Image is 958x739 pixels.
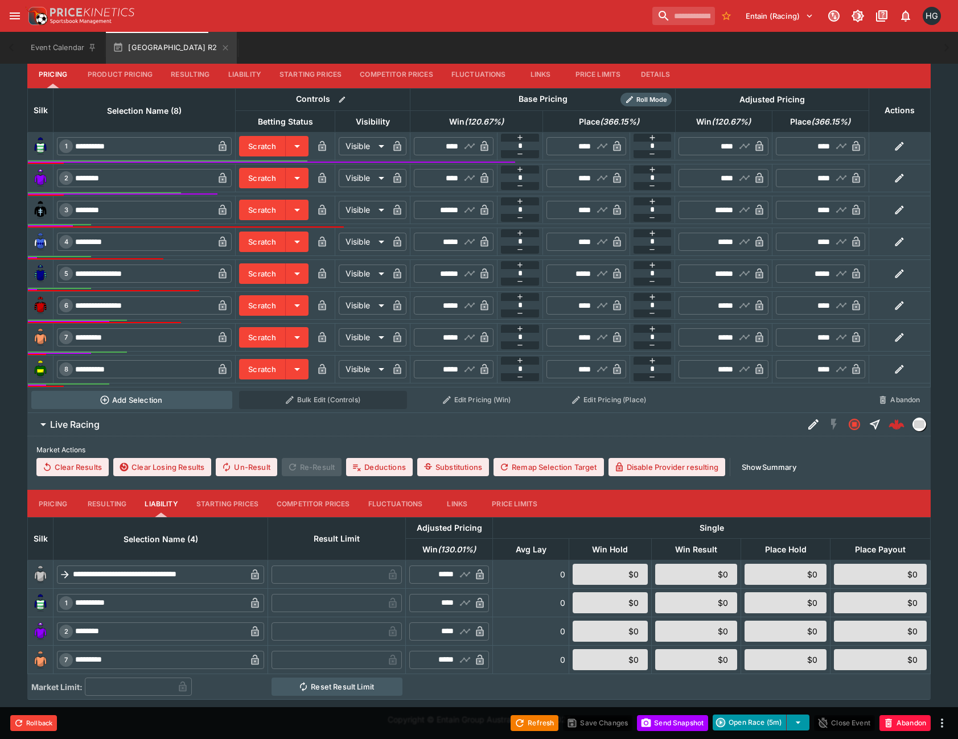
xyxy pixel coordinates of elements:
a: 7482181d-8b02-42fb-9f16-b704d190ff1b [885,413,908,436]
span: Selection Name (4) [111,532,211,546]
th: Result Limit [268,518,406,560]
span: Win Result [663,543,730,556]
img: runner 4 [31,233,50,251]
em: ( 120.67 %) [712,115,751,129]
button: Add Selection [31,391,232,409]
div: $0 [834,649,927,670]
button: Liability [135,490,187,517]
img: runner 7 [31,651,50,669]
span: Avg Lay [503,543,559,556]
button: Notifications [895,6,916,26]
button: Scratch [239,263,286,284]
em: ( 120.67 %) [464,115,504,129]
button: Competitor Prices [268,490,359,517]
span: Win(120.67%) [437,115,516,129]
h6: Live Racing [50,419,100,431]
button: Un-Result [216,458,277,476]
div: $0 [834,564,927,585]
img: runner 3 [31,201,50,219]
button: Starting Prices [270,61,351,88]
div: $0 [745,649,827,670]
button: Pricing [27,61,79,88]
div: $0 [573,649,648,670]
em: ( 130.01 %) [438,543,476,556]
img: runner 1 [31,137,50,155]
button: Event Calendar [24,32,104,64]
button: Clear Losing Results [113,458,211,476]
div: liveracing [912,418,926,431]
button: Scratch [239,232,286,252]
img: runner 1 [31,594,50,612]
button: more [935,716,949,730]
span: Roll Mode [632,95,672,105]
div: 0 [496,597,565,609]
button: Fluctuations [359,490,432,517]
span: Visibility [343,115,402,129]
div: Visible [339,137,388,155]
button: Disable Provider resulting [608,458,725,476]
div: Visible [339,360,388,378]
div: Visible [339,296,388,315]
button: Bulk edit [335,92,350,107]
button: Rollback [10,715,57,731]
button: Hamish Gooch [919,3,944,28]
button: Closed [844,414,865,435]
button: Remap Selection Target [494,458,604,476]
span: Selection Name (8) [94,104,194,118]
button: ShowSummary [735,458,803,476]
span: 2 [62,627,71,635]
em: ( 366.15 %) [811,115,850,129]
button: Scratch [239,168,286,188]
img: Sportsbook Management [50,19,112,24]
div: $0 [573,592,648,613]
span: Place Hold [753,543,819,556]
button: Open Race (5m) [713,715,787,730]
div: $0 [745,621,827,642]
button: Pricing [27,490,79,517]
button: Fluctuations [442,61,515,88]
div: split button [713,715,809,730]
button: Refresh [511,715,558,731]
button: Liability [219,61,270,88]
button: open drawer [5,6,25,26]
span: Betting Status [245,115,326,129]
div: Show/hide Price Roll mode configuration. [620,93,672,106]
button: Scratch [239,327,286,348]
button: Select Tenant [739,7,820,25]
button: [GEOGRAPHIC_DATA] R2 [106,32,236,64]
th: Single [493,518,931,539]
div: Visible [339,233,388,251]
div: 0 [496,568,565,580]
span: Place Payout [842,543,918,556]
img: runner 2 [31,169,50,187]
span: 6 [62,302,71,309]
button: Documentation [871,6,892,26]
img: runner 8 [31,360,50,378]
button: Scratch [239,295,286,316]
div: 0 [496,625,565,637]
th: Silk [28,88,54,132]
div: $0 [655,592,738,613]
th: Adjusted Pricing [406,518,493,539]
div: $0 [655,649,738,670]
img: runner 7 [31,328,50,346]
button: No Bookmarks [717,7,735,25]
button: Resulting [79,490,135,517]
span: 2 [62,174,71,182]
div: $0 [745,592,827,613]
div: $0 [573,621,648,642]
span: 8 [62,365,71,373]
img: runner 5 [31,265,50,283]
h3: Market Limit: [31,681,83,693]
span: Win Hold [579,543,640,556]
button: Links [515,61,566,88]
img: runner 2 [31,622,50,641]
span: Place(366.15%) [566,115,652,129]
div: Visible [339,328,388,346]
button: Links [431,490,483,517]
button: Send Snapshot [637,715,708,731]
button: Abandon [872,391,927,409]
button: Competitor Prices [351,61,442,88]
div: $0 [834,621,927,642]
